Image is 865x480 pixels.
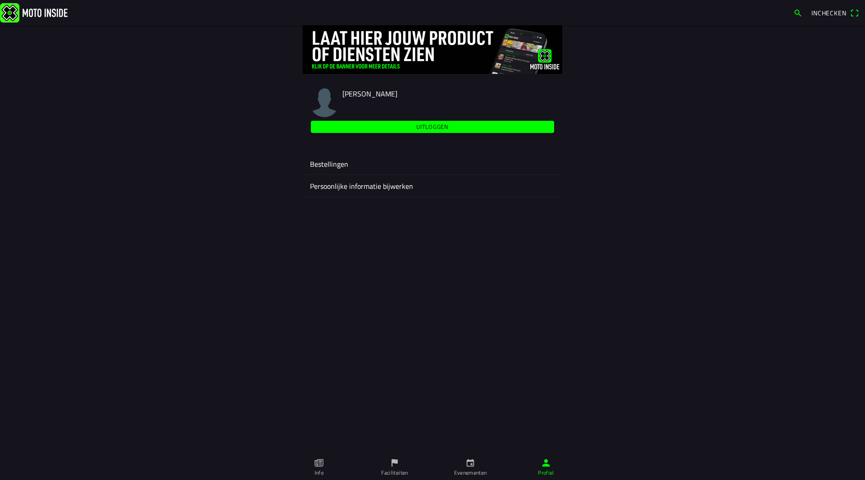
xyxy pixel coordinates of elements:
[310,159,555,169] ion-label: Bestellingen
[807,5,863,20] a: Incheckenqr scanner
[314,469,323,477] ion-label: Info
[381,469,408,477] ion-label: Faciliteiten
[789,5,807,20] a: search
[314,458,324,468] ion-icon: paper
[310,88,339,117] img: moto-inside-avatar.png
[538,469,554,477] ion-label: Profiel
[454,469,487,477] ion-label: Evenementen
[390,458,400,468] ion-icon: flag
[811,8,847,18] span: Inchecken
[310,181,555,192] ion-label: Persoonlijke informatie bijwerken
[541,458,551,468] ion-icon: person
[311,121,554,133] ion-button: Uitloggen
[465,458,475,468] ion-icon: calendar
[303,25,562,74] img: 4Lg0uCZZgYSq9MW2zyHRs12dBiEH1AZVHKMOLPl0.jpg
[342,88,397,99] span: [PERSON_NAME]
